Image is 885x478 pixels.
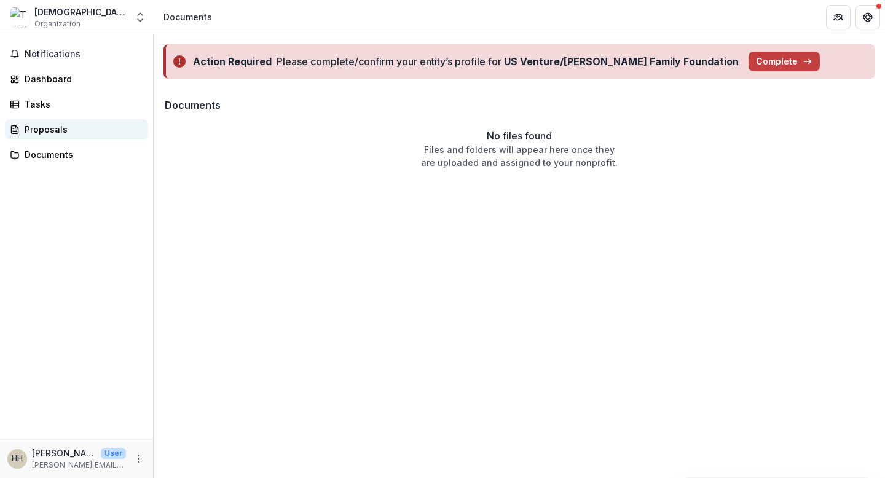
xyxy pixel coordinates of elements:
[34,6,127,18] div: [DEMOGRAPHIC_DATA] (Hope & Help Together)
[159,8,217,26] nav: breadcrumb
[32,447,96,460] p: [PERSON_NAME]
[32,460,126,471] p: [PERSON_NAME][EMAIL_ADDRESS][DOMAIN_NAME]
[421,143,618,169] p: Files and folders will appear here once they are uploaded and assigned to your nonprofit.
[25,148,138,161] div: Documents
[25,49,143,60] span: Notifications
[25,98,138,111] div: Tasks
[34,18,81,29] span: Organization
[131,452,146,466] button: More
[826,5,851,29] button: Partners
[10,7,29,27] img: Trinity Lutheran Church (Hope & Help Together)
[25,72,138,85] div: Dashboard
[5,44,148,64] button: Notifications
[277,54,739,69] div: Please complete/confirm your entity’s profile for
[855,5,880,29] button: Get Help
[132,5,149,29] button: Open entity switcher
[12,455,23,463] div: Hilary Haskell
[5,144,148,165] a: Documents
[487,128,552,143] p: No files found
[165,100,221,111] h3: Documents
[749,52,820,71] button: Complete
[193,54,272,69] div: Action Required
[5,69,148,89] a: Dashboard
[5,119,148,139] a: Proposals
[101,448,126,459] p: User
[504,55,739,68] strong: US Venture/[PERSON_NAME] Family Foundation
[5,94,148,114] a: Tasks
[163,10,212,23] div: Documents
[25,123,138,136] div: Proposals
